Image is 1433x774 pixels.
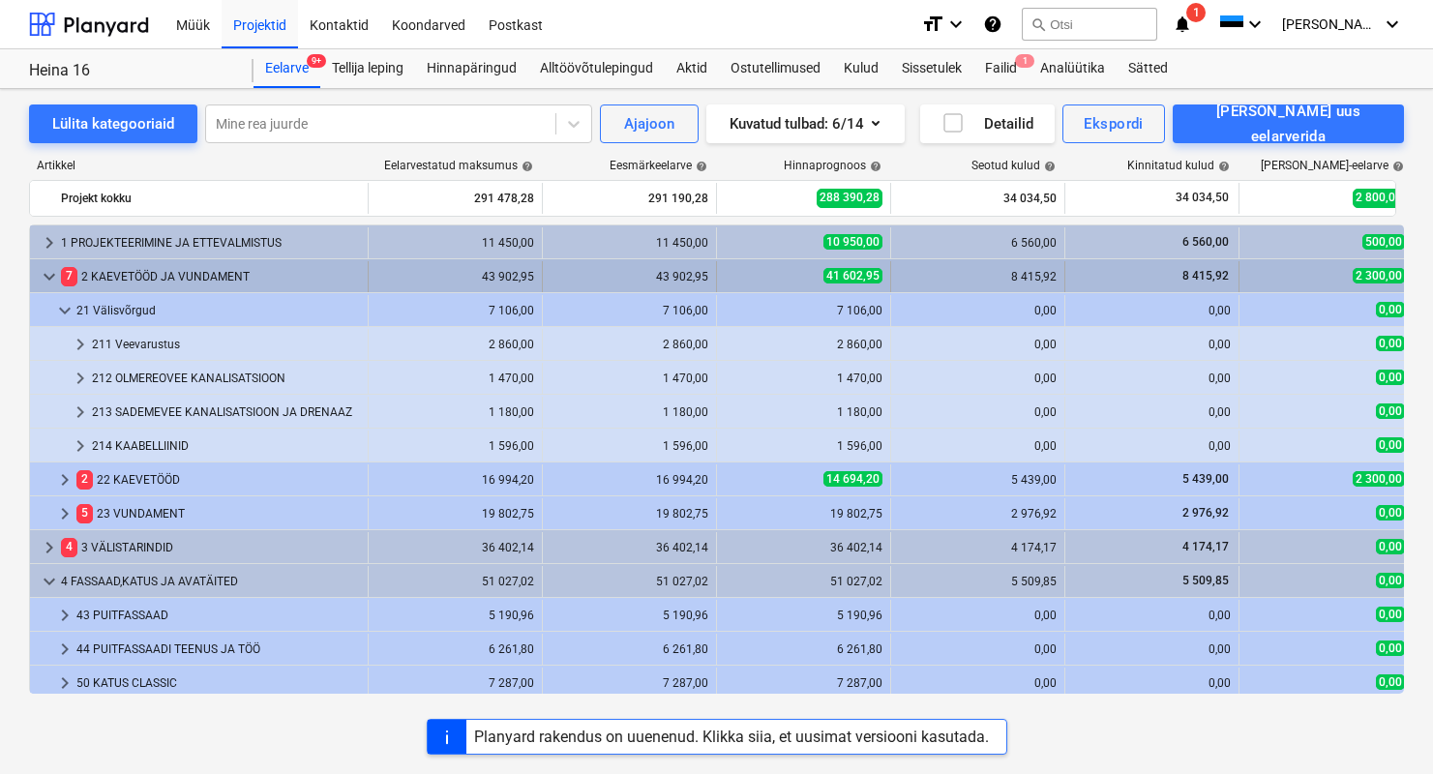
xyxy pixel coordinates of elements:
[1376,539,1405,554] span: 0,00
[376,575,534,588] div: 51 027,02
[38,570,61,593] span: keyboard_arrow_down
[1376,370,1405,385] span: 0,00
[1029,49,1117,88] a: Analüütika
[973,49,1029,88] div: Failid
[600,104,699,143] button: Ajajoon
[376,236,534,250] div: 11 450,00
[320,49,415,88] a: Tellija leping
[725,304,882,317] div: 7 106,00
[551,676,708,690] div: 7 287,00
[92,363,360,394] div: 212 OLMEREOVEE KANALISATSIOON
[551,609,708,622] div: 5 190,96
[1073,405,1231,419] div: 0,00
[725,609,882,622] div: 5 190,96
[725,642,882,656] div: 6 261,80
[52,111,174,136] div: Lülita kategooriaid
[1180,472,1231,486] span: 5 439,00
[817,189,882,207] span: 288 390,28
[76,295,360,326] div: 21 Välisvõrgud
[1073,609,1231,622] div: 0,00
[899,642,1057,656] div: 0,00
[551,405,708,419] div: 1 180,00
[551,439,708,453] div: 1 596,00
[76,504,93,522] span: 5
[376,541,534,554] div: 36 402,14
[823,471,882,487] span: 14 694,20
[1261,159,1404,172] div: [PERSON_NAME]-eelarve
[29,104,197,143] button: Lülita kategooriaid
[725,338,882,351] div: 2 860,00
[899,473,1057,487] div: 5 439,00
[899,270,1057,283] div: 8 415,92
[899,372,1057,385] div: 0,00
[53,468,76,491] span: keyboard_arrow_right
[823,234,882,250] span: 10 950,00
[1194,99,1383,150] div: [PERSON_NAME] uus eelarverida
[551,473,708,487] div: 16 994,20
[384,159,533,172] div: Eelarvestatud maksumus
[725,405,882,419] div: 1 180,00
[1180,574,1231,587] span: 5 509,85
[899,676,1057,690] div: 0,00
[53,299,76,322] span: keyboard_arrow_down
[1062,104,1164,143] button: Ekspordi
[1073,304,1231,317] div: 0,00
[784,159,881,172] div: Hinnaprognoos
[69,333,92,356] span: keyboard_arrow_right
[1376,640,1405,656] span: 0,00
[376,676,534,690] div: 7 287,00
[1362,234,1405,250] span: 500,00
[69,434,92,458] span: keyboard_arrow_right
[899,609,1057,622] div: 0,00
[61,566,360,597] div: 4 FASSAAD,KATUS JA AVATÄITED
[920,104,1055,143] button: Detailid
[53,604,76,627] span: keyboard_arrow_right
[376,183,534,214] div: 291 478,28
[866,161,881,172] span: help
[1117,49,1179,88] a: Sätted
[899,304,1057,317] div: 0,00
[973,49,1029,88] a: Failid1
[899,575,1057,588] div: 5 509,85
[665,49,719,88] div: Aktid
[528,49,665,88] a: Alltöövõtulepingud
[61,183,360,214] div: Projekt kokku
[376,473,534,487] div: 16 994,20
[890,49,973,88] a: Sissetulek
[53,502,76,525] span: keyboard_arrow_right
[1073,439,1231,453] div: 0,00
[53,671,76,695] span: keyboard_arrow_right
[692,161,707,172] span: help
[38,265,61,288] span: keyboard_arrow_down
[92,397,360,428] div: 213 SADEMEVEE KANALISATSIOON JA DRENAAZ
[76,498,360,529] div: 23 VUNDAMENT
[899,541,1057,554] div: 4 174,17
[76,668,360,699] div: 50 KATUS CLASSIC
[1180,269,1231,283] span: 8 415,92
[415,49,528,88] div: Hinnapäringud
[1084,111,1143,136] div: Ekspordi
[69,401,92,424] span: keyboard_arrow_right
[832,49,890,88] a: Kulud
[1353,268,1405,283] span: 2 300,00
[1073,372,1231,385] div: 0,00
[725,541,882,554] div: 36 402,14
[551,270,708,283] div: 43 902,95
[1376,302,1405,317] span: 0,00
[376,439,534,453] div: 1 596,00
[1376,607,1405,622] span: 0,00
[61,227,360,258] div: 1 PROJEKTEERIMINE JA ETTEVALMISTUS
[610,159,707,172] div: Eesmärkeelarve
[61,532,360,563] div: 3 VÄLISTARINDID
[76,600,360,631] div: 43 PUITFASSAAD
[1376,403,1405,419] span: 0,00
[899,183,1057,214] div: 34 034,50
[1040,161,1056,172] span: help
[376,642,534,656] div: 6 261,80
[1376,505,1405,521] span: 0,00
[1127,159,1230,172] div: Kinnitatud kulud
[518,161,533,172] span: help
